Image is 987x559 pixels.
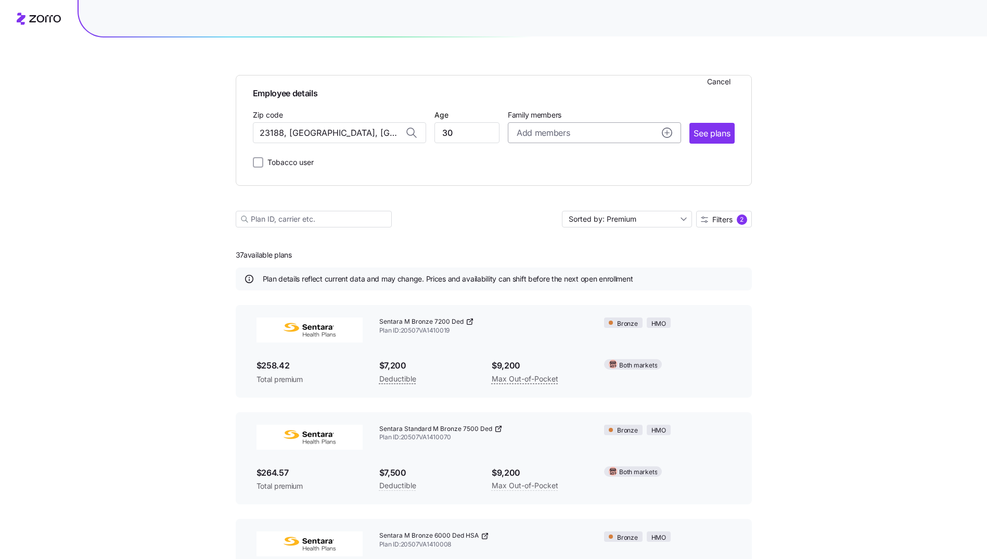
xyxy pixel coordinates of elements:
svg: add icon [662,128,672,138]
span: $7,500 [379,466,475,479]
span: Plan ID: 20507VA1410008 [379,540,588,549]
span: Bronze [617,533,638,543]
button: Filters2 [696,211,752,227]
div: 2 [737,214,747,225]
span: Plan details reflect current data and may change. Prices and availability can shift before the ne... [263,274,633,284]
span: Sentara M Bronze 7200 Ded [379,317,464,326]
span: Sentara M Bronze 6000 Ded HSA [379,531,479,540]
span: HMO [651,533,666,543]
span: $264.57 [257,466,363,479]
img: Sentara Health Plans [257,531,363,556]
span: HMO [651,319,666,329]
input: Plan ID, carrier etc. [236,211,392,227]
span: Deductible [379,479,416,492]
input: Zip code [253,122,426,143]
span: Family members [508,110,681,120]
span: Cancel [707,77,730,87]
span: Total premium [257,374,363,385]
span: Max Out-of-Pocket [492,373,558,385]
img: Sentara Health Plans [257,425,363,450]
input: Age [434,122,499,143]
span: Plan ID: 20507VA1410070 [379,433,588,442]
span: Filters [712,216,733,223]
span: 37 available plans [236,250,292,260]
label: Tobacco user [263,156,314,169]
span: Plan ID: 20507VA1410019 [379,326,588,335]
span: Both markets [619,467,657,477]
span: $7,200 [379,359,475,372]
span: Max Out-of-Pocket [492,479,558,492]
button: Cancel [703,73,735,90]
span: Sentara Standard M Bronze 7500 Ded [379,425,492,434]
span: Add members [517,126,570,139]
span: $9,200 [492,359,587,372]
span: Both markets [619,361,657,371]
span: Employee details [253,84,735,100]
span: Bronze [617,426,638,436]
span: Deductible [379,373,416,385]
button: Add membersadd icon [508,122,681,143]
span: See plans [694,127,730,140]
label: Zip code [253,109,283,121]
img: Sentara Health Plans [257,317,363,342]
span: Total premium [257,481,363,491]
input: Sort by [562,211,692,227]
span: $258.42 [257,359,363,372]
span: $9,200 [492,466,587,479]
label: Age [434,109,448,121]
span: HMO [651,426,666,436]
span: Bronze [617,319,638,329]
button: See plans [689,123,734,144]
